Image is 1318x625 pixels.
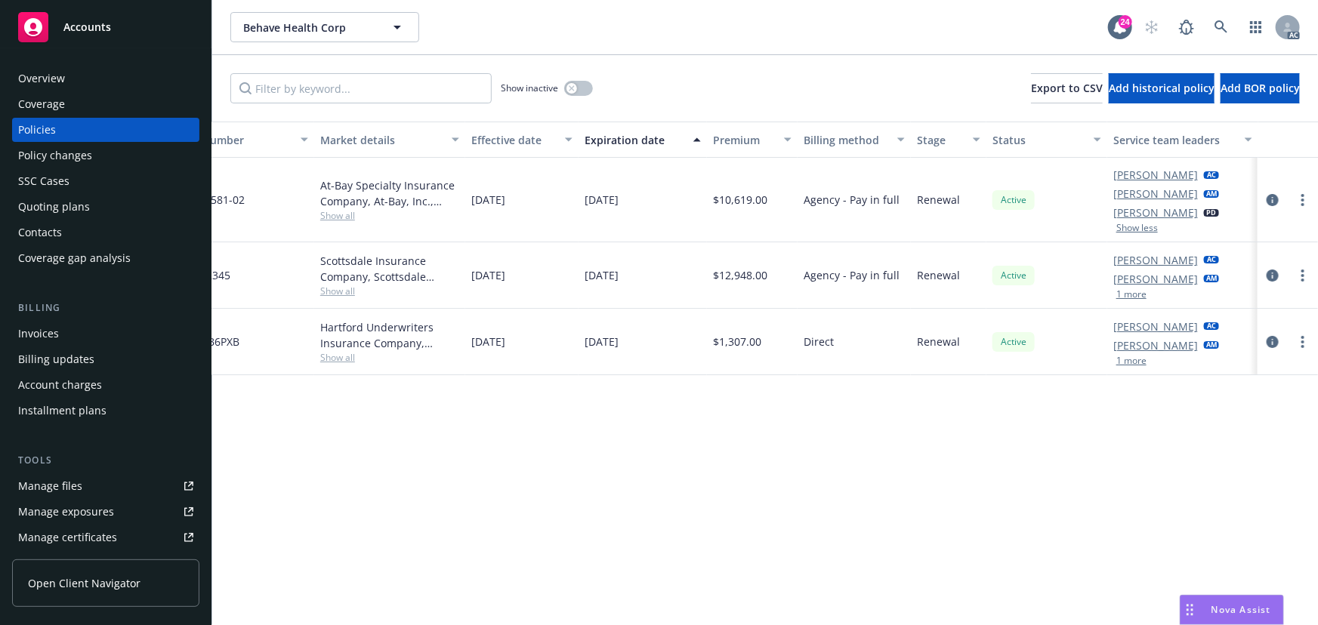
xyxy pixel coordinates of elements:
div: Manage exposures [18,500,114,524]
span: $10,619.00 [713,192,767,208]
input: Filter by keyword... [230,73,492,103]
a: [PERSON_NAME] [1113,167,1198,183]
span: Renewal [917,267,960,283]
div: Account charges [18,373,102,397]
div: SSC Cases [18,169,69,193]
a: Coverage [12,92,199,116]
span: Direct [804,334,834,349]
a: circleInformation [1264,191,1282,209]
a: Start snowing [1137,12,1167,42]
button: Billing method [798,122,911,158]
span: Export to CSV [1031,81,1103,95]
button: Nova Assist [1180,595,1284,625]
a: Overview [12,66,199,91]
a: [PERSON_NAME] [1113,337,1198,353]
div: Policies [18,118,56,142]
button: Export to CSV [1031,73,1103,103]
span: [DATE] [585,192,619,208]
span: Accounts [63,21,111,33]
a: Accounts [12,6,199,48]
a: Coverage gap analysis [12,246,199,270]
span: Open Client Navigator [28,575,140,591]
div: Premium [713,132,775,148]
button: Status [986,122,1107,158]
span: Nova Assist [1212,603,1271,616]
span: Agency - Pay in full [804,267,900,283]
a: Policy changes [12,143,199,168]
span: Show all [320,351,459,364]
span: $1,307.00 [713,334,761,349]
a: circleInformation [1264,333,1282,351]
span: [DATE] [585,267,619,283]
a: Contacts [12,220,199,245]
div: Policy number [169,132,292,148]
a: [PERSON_NAME] [1113,205,1198,220]
span: [DATE] [471,267,505,283]
span: Active [999,193,1029,207]
a: [PERSON_NAME] [1113,252,1198,268]
span: Show all [320,285,459,297]
div: Market details [320,132,443,148]
a: [PERSON_NAME] [1113,319,1198,334]
button: Add historical policy [1109,73,1215,103]
span: [DATE] [471,192,505,208]
button: Market details [314,122,465,158]
a: Report a Bug [1171,12,1202,42]
span: Renewal [917,192,960,208]
a: [PERSON_NAME] [1113,186,1198,202]
div: Effective date [471,132,556,148]
div: Billing updates [18,347,94,371]
button: 1 more [1116,290,1147,299]
span: Show inactive [501,82,558,94]
span: Behave Health Corp [243,20,374,35]
a: circleInformation [1264,266,1282,285]
a: more [1294,191,1312,209]
span: [DATE] [471,334,505,349]
button: Premium [707,122,798,158]
div: Billing [12,300,199,316]
button: 1 more [1116,356,1147,365]
a: Manage certificates [12,525,199,550]
div: Billing method [804,132,888,148]
div: Coverage [18,92,65,116]
div: Hartford Underwriters Insurance Company, Hartford Insurance Group [320,319,459,351]
a: more [1294,266,1312,285]
button: Show less [1116,223,1158,232]
button: Expiration date [579,122,707,158]
span: Active [999,269,1029,282]
span: Manage exposures [12,500,199,524]
a: [PERSON_NAME] [1113,271,1198,287]
div: Stage [917,132,964,148]
a: Switch app [1241,12,1271,42]
button: Effective date [465,122,579,158]
a: more [1294,333,1312,351]
div: Expiration date [585,132,684,148]
div: Tools [12,453,199,468]
div: Quoting plans [18,195,90,219]
span: Active [999,335,1029,349]
div: Status [992,132,1085,148]
a: Invoices [12,322,199,346]
span: [DATE] [585,334,619,349]
a: Installment plans [12,399,199,423]
a: Quoting plans [12,195,199,219]
button: Add BOR policy [1221,73,1300,103]
div: Manage files [18,474,82,498]
span: Add BOR policy [1221,81,1300,95]
div: Manage certificates [18,525,117,550]
div: Overview [18,66,65,91]
button: Service team leaders [1107,122,1258,158]
button: Stage [911,122,986,158]
div: At-Bay Specialty Insurance Company, At-Bay, Inc., Amwins [320,177,459,209]
div: Policy changes [18,143,92,168]
a: Manage files [12,474,199,498]
a: SSC Cases [12,169,199,193]
span: Add historical policy [1109,81,1215,95]
button: Policy number [163,122,314,158]
div: Invoices [18,322,59,346]
a: Search [1206,12,1236,42]
div: Service team leaders [1113,132,1236,148]
a: Account charges [12,373,199,397]
div: 24 [1119,15,1132,29]
span: Renewal [917,334,960,349]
